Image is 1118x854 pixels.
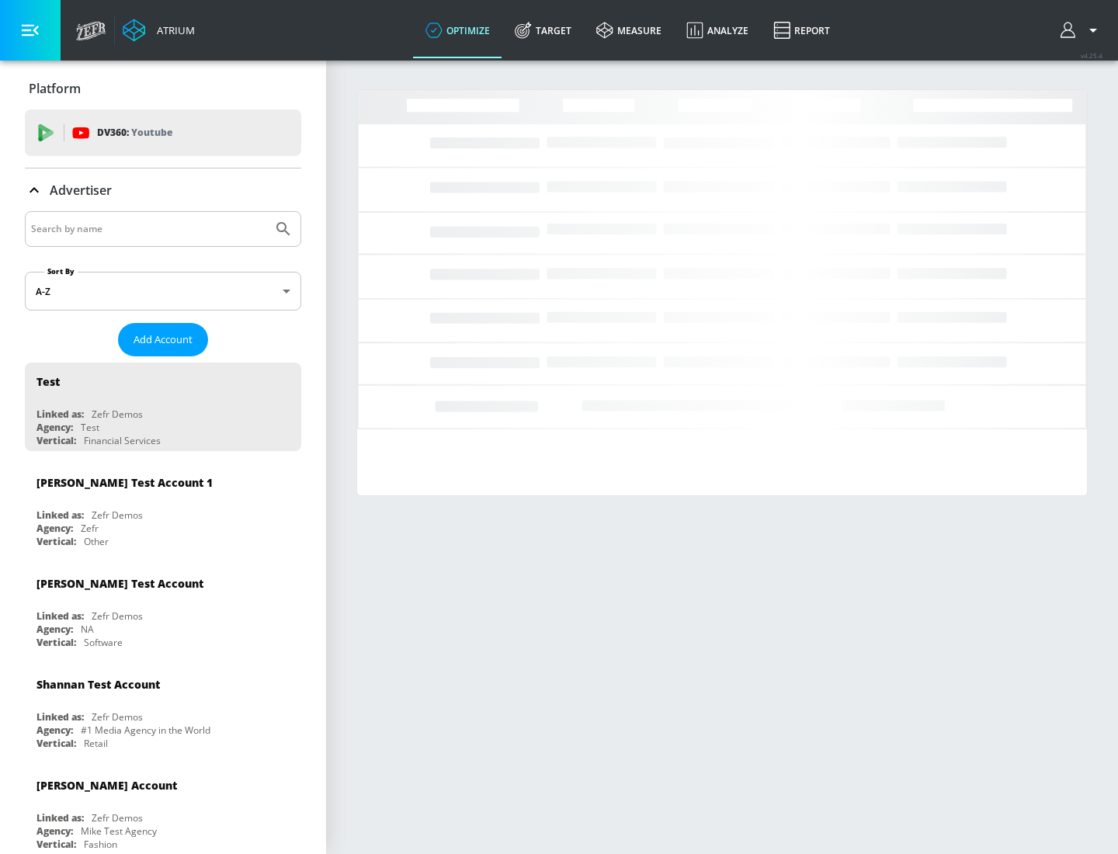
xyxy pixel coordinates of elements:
div: Agency: [36,724,73,737]
div: Vertical: [36,838,76,851]
div: Retail [84,737,108,750]
div: Advertiser [25,168,301,212]
div: Agency: [36,623,73,636]
span: Add Account [134,331,193,349]
a: Target [502,2,584,58]
div: Zefr Demos [92,710,143,724]
div: Linked as: [36,609,84,623]
div: Atrium [151,23,195,37]
div: [PERSON_NAME] Test Account 1 [36,475,213,490]
div: Test [81,421,99,434]
div: Mike Test Agency [81,824,157,838]
div: #1 Media Agency in the World [81,724,210,737]
div: NA [81,623,94,636]
div: [PERSON_NAME] Test AccountLinked as:Zefr DemosAgency:NAVertical:Software [25,564,301,653]
div: Fashion [84,838,117,851]
div: Shannan Test AccountLinked as:Zefr DemosAgency:#1 Media Agency in the WorldVertical:Retail [25,665,301,754]
div: Financial Services [84,434,161,447]
a: Atrium [123,19,195,42]
div: Zefr Demos [92,811,143,824]
a: measure [584,2,674,58]
div: Vertical: [36,535,76,548]
div: Shannan Test Account [36,677,160,692]
input: Search by name [31,219,266,239]
p: DV360: [97,124,172,141]
div: A-Z [25,272,301,311]
div: Vertical: [36,737,76,750]
div: Software [84,636,123,649]
div: TestLinked as:Zefr DemosAgency:TestVertical:Financial Services [25,363,301,451]
a: Report [761,2,842,58]
div: [PERSON_NAME] Test Account 1Linked as:Zefr DemosAgency:ZefrVertical:Other [25,463,301,552]
div: Linked as: [36,509,84,522]
div: Zefr Demos [92,509,143,522]
div: Linked as: [36,811,84,824]
div: Test [36,374,60,389]
div: Zefr [81,522,99,535]
span: v 4.25.4 [1081,51,1102,60]
div: Vertical: [36,636,76,649]
a: optimize [413,2,502,58]
div: Linked as: [36,710,84,724]
button: Add Account [118,323,208,356]
div: Linked as: [36,408,84,421]
p: Platform [29,80,81,97]
div: Platform [25,67,301,110]
div: Vertical: [36,434,76,447]
div: Zefr Demos [92,408,143,421]
div: Agency: [36,421,73,434]
div: [PERSON_NAME] Account [36,778,177,793]
div: Agency: [36,824,73,838]
div: Zefr Demos [92,609,143,623]
label: Sort By [44,266,78,276]
div: DV360: Youtube [25,109,301,156]
div: [PERSON_NAME] Test Account [36,576,203,591]
p: Youtube [131,124,172,141]
a: Analyze [674,2,761,58]
p: Advertiser [50,182,112,199]
div: Agency: [36,522,73,535]
div: Other [84,535,109,548]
